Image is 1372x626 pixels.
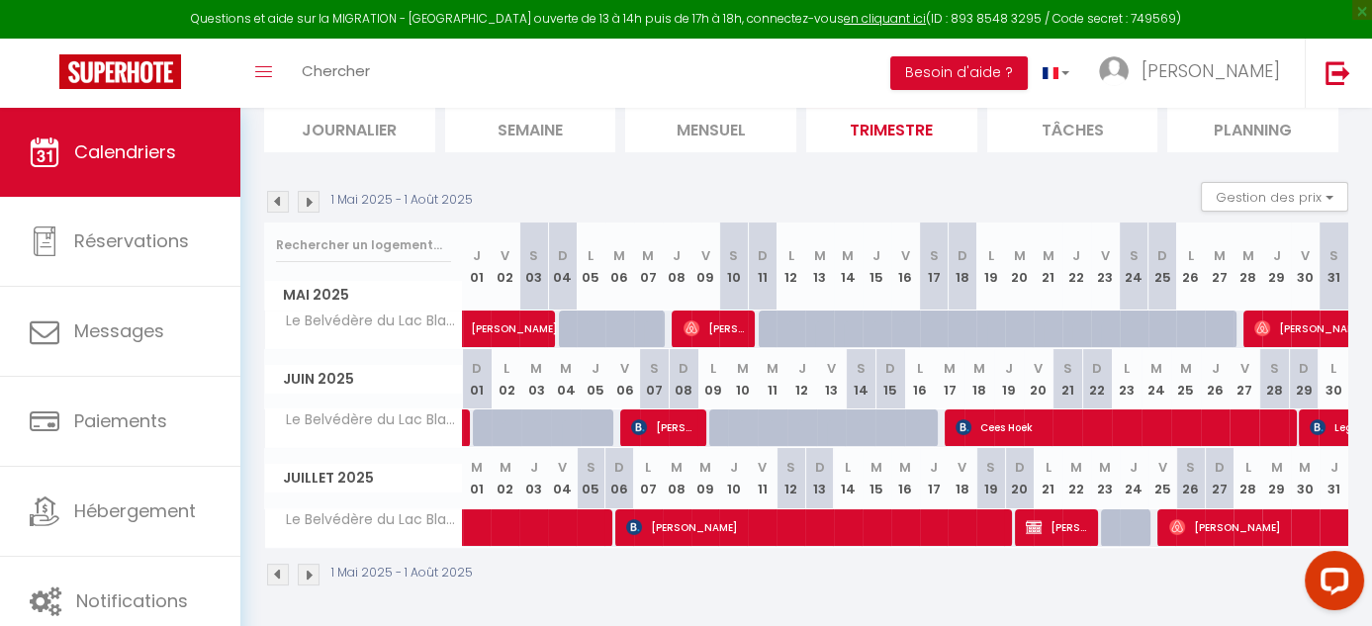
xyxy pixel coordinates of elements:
th: 29 [1262,448,1291,508]
th: 09 [691,448,720,508]
th: 22 [1062,223,1091,311]
th: 28 [1234,223,1262,311]
span: Le Belvédère du Lac Blanc [268,509,466,531]
abbr: M [1299,458,1311,477]
abbr: M [1180,359,1192,378]
abbr: V [901,246,910,265]
th: 09 [691,223,720,311]
p: 1 Mai 2025 - 1 Août 2025 [331,564,473,582]
abbr: M [1014,246,1026,265]
abbr: L [917,359,923,378]
th: 08 [663,223,691,311]
span: [PERSON_NAME] [1026,508,1093,546]
button: Gestion des prix [1201,182,1348,212]
th: 19 [976,223,1005,311]
th: 01 [463,349,493,409]
span: Le Belvédère du Lac Blanc [268,409,466,431]
th: 08 [663,448,691,508]
th: 06 [605,448,634,508]
abbr: V [958,458,966,477]
span: Mai 2025 [265,281,462,310]
abbr: V [758,458,767,477]
abbr: L [645,458,651,477]
th: 30 [1319,349,1348,409]
a: en cliquant ici [844,10,926,27]
th: 09 [698,349,728,409]
span: Notifications [76,588,188,613]
abbr: J [473,246,481,265]
th: 14 [846,349,875,409]
th: 10 [728,349,758,409]
abbr: J [1130,458,1138,477]
abbr: J [1330,458,1338,477]
th: 24 [1120,448,1148,508]
a: Chercher [287,39,385,108]
span: Cees Hoek [956,408,1281,446]
abbr: V [700,246,709,265]
th: 26 [1176,223,1205,311]
abbr: L [1188,246,1194,265]
button: Besoin d'aide ? [890,56,1028,90]
abbr: M [530,359,542,378]
th: 02 [491,448,519,508]
th: 22 [1082,349,1112,409]
th: 15 [863,223,891,311]
li: Journalier [264,104,435,152]
th: 20 [1024,349,1053,409]
abbr: D [758,246,768,265]
th: 23 [1091,448,1120,508]
th: 06 [605,223,634,311]
abbr: L [1045,458,1051,477]
th: 04 [548,223,577,311]
abbr: L [1245,458,1251,477]
abbr: M [870,458,882,477]
span: Messages [74,318,164,343]
abbr: L [1330,359,1336,378]
th: 14 [834,448,863,508]
abbr: M [842,246,854,265]
th: 21 [1034,223,1062,311]
iframe: LiveChat chat widget [1289,543,1372,626]
th: 06 [610,349,640,409]
abbr: M [1242,246,1254,265]
abbr: J [798,359,806,378]
abbr: S [1270,359,1279,378]
th: 23 [1112,349,1142,409]
abbr: L [503,359,509,378]
abbr: M [1042,246,1053,265]
th: 11 [748,448,777,508]
th: 26 [1201,349,1231,409]
th: 02 [491,223,519,311]
abbr: J [1212,359,1220,378]
abbr: M [642,246,654,265]
th: 12 [777,223,805,311]
th: 27 [1205,448,1234,508]
span: [PERSON_NAME] [626,508,1009,546]
abbr: J [1072,246,1080,265]
th: 03 [519,448,548,508]
abbr: M [1150,359,1162,378]
abbr: S [986,458,995,477]
abbr: V [1034,359,1043,378]
th: 19 [976,448,1005,508]
th: 01 [463,448,492,508]
abbr: J [592,359,599,378]
abbr: S [1130,246,1139,265]
th: 12 [777,448,805,508]
abbr: S [729,246,738,265]
th: 10 [719,223,748,311]
abbr: J [730,458,738,477]
th: 18 [948,223,976,311]
abbr: M [1099,458,1111,477]
abbr: S [587,458,595,477]
span: Calendriers [74,139,176,164]
th: 17 [920,223,949,311]
abbr: M [560,359,572,378]
abbr: S [1186,458,1195,477]
th: 21 [1052,349,1082,409]
span: Juillet 2025 [265,464,462,492]
th: 25 [1148,448,1177,508]
abbr: M [813,246,825,265]
a: ... [PERSON_NAME] [1084,39,1305,108]
th: 03 [519,223,548,311]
